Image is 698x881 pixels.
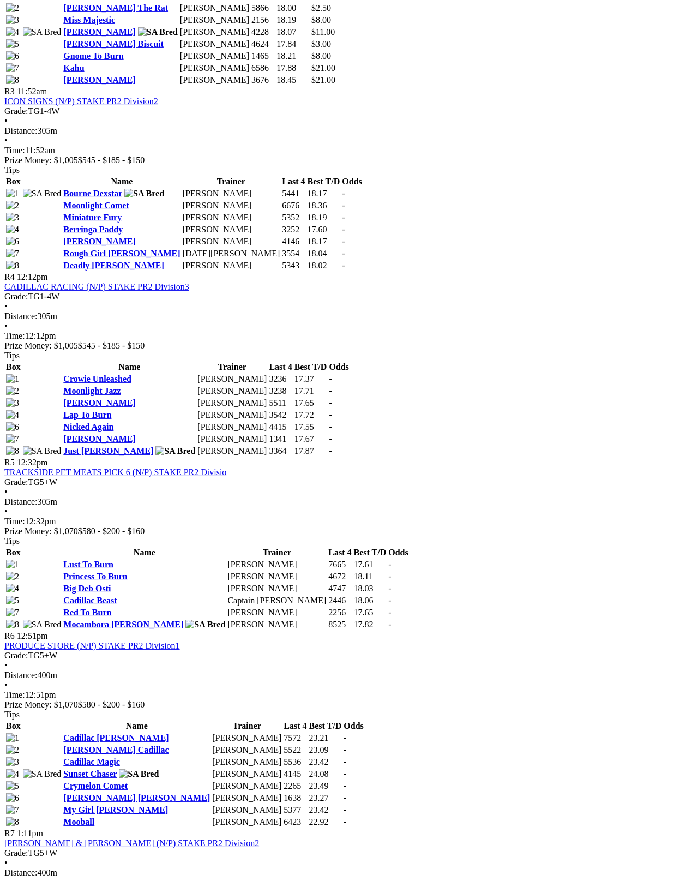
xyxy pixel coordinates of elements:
img: 1 [6,733,19,743]
span: - [388,608,391,617]
td: 18.17 [306,188,340,199]
img: 5 [6,39,19,49]
span: 11:52am [17,87,47,96]
span: - [329,374,332,383]
span: • [4,487,8,496]
span: - [344,793,346,802]
td: 23.09 [309,745,342,756]
td: 4415 [268,422,292,433]
span: Time: [4,146,25,155]
th: Last 4 [283,721,307,732]
span: - [329,434,332,444]
a: [PERSON_NAME] [63,27,135,37]
td: 17.67 [294,434,328,445]
span: • [4,661,8,670]
img: 1 [6,189,19,199]
img: 8 [6,446,19,456]
span: • [4,136,8,145]
td: 6586 [251,63,275,74]
img: SA Bred [155,446,195,456]
td: [PERSON_NAME] [197,398,267,409]
span: $8.00 [311,15,331,25]
span: $11.00 [311,27,335,37]
td: [PERSON_NAME] [197,434,267,445]
a: Miss Majestic [63,15,115,25]
th: Last 4 [281,176,305,187]
img: SA Bred [119,769,159,779]
td: 4145 [283,769,307,780]
span: Time: [4,331,25,340]
div: 305m [4,311,694,321]
td: 17.87 [294,446,328,457]
img: 6 [6,422,19,432]
td: 18.06 [353,595,387,606]
td: [PERSON_NAME] [179,3,250,14]
td: 17.61 [353,559,387,570]
td: 18.04 [306,248,340,259]
td: 5352 [281,212,305,223]
td: 5377 [283,805,307,816]
img: 3 [6,757,19,767]
img: SA Bred [23,189,62,199]
img: SA Bred [23,27,62,37]
span: Grade: [4,651,28,660]
span: $3.00 [311,39,331,49]
span: • [4,116,8,125]
a: PRODUCE STORE (N/P) STAKE PR2 Division1 [4,641,180,650]
td: 17.60 [306,224,340,235]
a: Red To Burn [63,608,111,617]
span: 12:32pm [17,458,48,467]
div: TG1-4W [4,106,694,116]
span: - [388,584,391,593]
th: Last 4 [328,547,352,558]
img: SA Bred [138,27,178,37]
td: 23.21 [309,733,342,744]
img: 7 [6,608,19,618]
span: Tips [4,536,20,546]
a: TRACKSIDE PET MEATS PICK 6 (N/P) STAKE PR2 Divisio [4,468,226,477]
td: 1341 [268,434,292,445]
a: [PERSON_NAME] [63,237,135,246]
span: - [342,237,345,246]
span: - [329,446,332,456]
td: 3364 [268,446,292,457]
td: [PERSON_NAME] [182,188,281,199]
td: [PERSON_NAME] [212,817,282,828]
img: 2 [6,386,19,396]
th: Odds [343,721,364,732]
td: 23.27 [309,793,342,804]
td: 3238 [268,386,292,397]
td: [PERSON_NAME] [182,224,281,235]
span: Box [6,721,21,730]
td: [PERSON_NAME] [179,63,250,74]
td: [DATE][PERSON_NAME] [182,248,281,259]
th: Name [63,362,196,373]
span: Tips [4,710,20,719]
span: • [4,302,8,311]
span: R3 [4,87,15,96]
img: SA Bred [23,769,62,779]
a: Cadillac [PERSON_NAME] [63,733,169,742]
img: 4 [6,27,19,37]
td: [PERSON_NAME] [197,374,267,385]
div: 400m [4,670,694,680]
th: Best T/D [353,547,387,558]
span: - [344,805,346,814]
td: 7665 [328,559,352,570]
td: 18.36 [306,200,340,211]
td: [PERSON_NAME] [227,607,327,618]
div: 12:12pm [4,331,694,341]
td: [PERSON_NAME] [212,793,282,804]
td: 1638 [283,793,307,804]
td: 7572 [283,733,307,744]
span: $21.00 [311,63,335,73]
div: 11:52am [4,146,694,155]
td: [PERSON_NAME] [212,733,282,744]
span: Grade: [4,106,28,116]
a: Moonlight Comet [63,201,129,210]
td: 18.00 [276,3,310,14]
td: 4228 [251,27,275,38]
span: $545 - $185 - $150 [78,341,145,350]
td: 5343 [281,260,305,271]
span: Time: [4,690,25,699]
